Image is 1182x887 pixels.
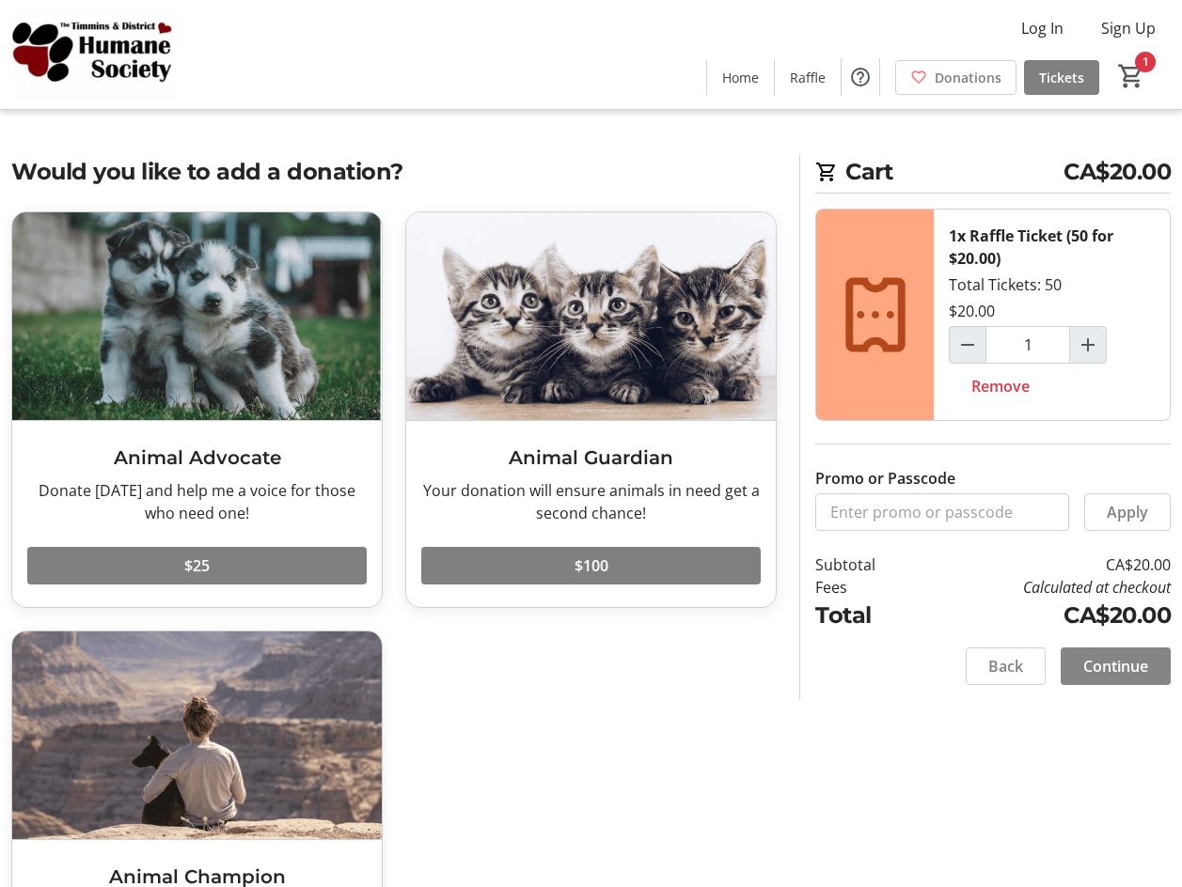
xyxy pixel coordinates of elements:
[918,599,1171,632] td: CA$20.00
[971,375,1030,397] span: Remove
[895,60,1017,95] a: Donations
[985,326,1070,364] input: Raffle Ticket (50 for $20.00) Quantity
[707,60,774,95] a: Home
[1101,17,1156,39] span: Sign Up
[722,68,759,87] span: Home
[815,576,918,599] td: Fees
[775,60,841,95] a: Raffle
[918,576,1171,599] td: Calculated at checkout
[815,467,955,490] label: Promo or Passcode
[815,599,918,632] td: Total
[1084,493,1171,531] button: Apply
[11,8,179,101] img: Timmins and District Humane Society's Logo
[842,58,879,96] button: Help
[988,655,1023,677] span: Back
[949,300,995,322] div: $20.00
[184,554,210,577] span: $25
[815,553,918,576] td: Subtotal
[1061,647,1171,685] button: Continue
[950,327,985,363] button: Decrement by one
[1024,60,1099,95] a: Tickets
[790,68,826,87] span: Raffle
[918,553,1171,576] td: CA$20.00
[949,367,1052,405] button: Remove
[815,493,1069,531] input: Enter promo or passcode
[27,443,367,472] h3: Animal Advocate
[421,443,761,472] h3: Animal Guardian
[935,68,1001,87] span: Donations
[27,547,367,584] button: $25
[1086,13,1171,43] button: Sign Up
[934,210,1170,420] div: Total Tickets: 50
[12,212,382,420] img: Animal Advocate
[27,479,367,524] div: Donate [DATE] and help me a voice for those who need one!
[1107,501,1148,523] span: Apply
[406,212,776,420] img: Animal Guardian
[815,155,1171,194] h2: Cart
[1021,17,1064,39] span: Log In
[1114,59,1148,93] button: Cart
[1039,68,1084,87] span: Tickets
[1083,655,1148,677] span: Continue
[966,647,1046,685] button: Back
[421,547,761,584] button: $100
[421,479,761,524] div: Your donation will ensure animals in need get a second chance!
[1064,155,1171,189] span: CA$20.00
[575,554,608,577] span: $100
[12,631,382,839] img: Animal Champion
[949,225,1155,270] div: 1x Raffle Ticket (50 for $20.00)
[1006,13,1079,43] button: Log In
[11,155,777,189] h2: Would you like to add a donation?
[1070,327,1106,363] button: Increment by one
